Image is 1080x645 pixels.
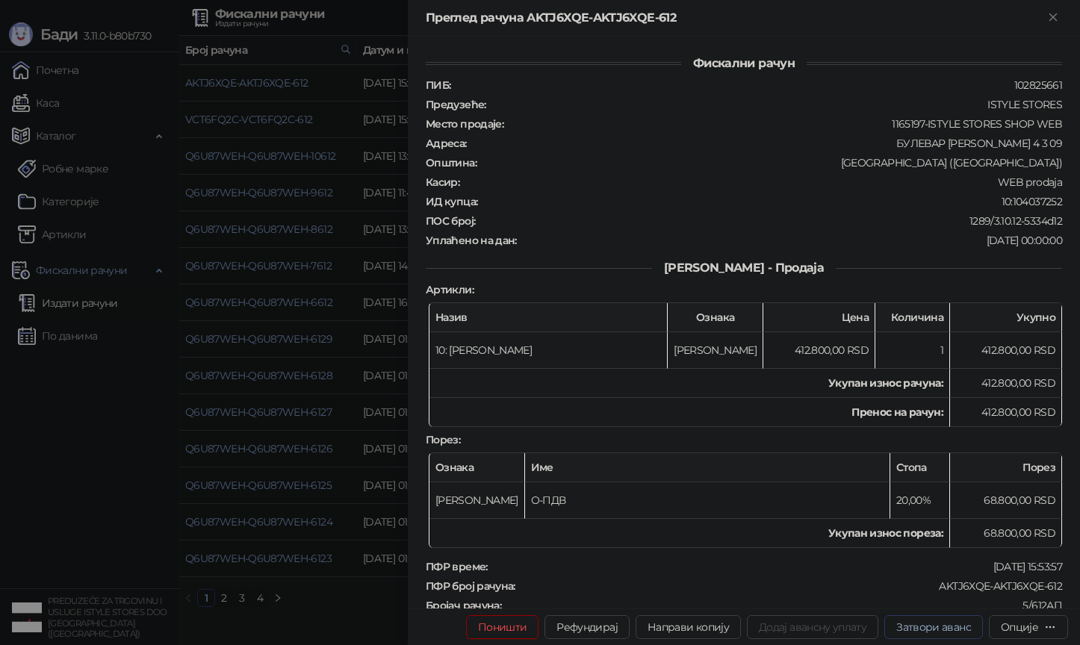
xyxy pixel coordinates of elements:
div: [DATE] 00:00:00 [518,234,1064,247]
td: 412.800,00 RSD [950,398,1062,427]
th: Име [525,453,890,482]
td: 10: [PERSON_NAME] [429,332,668,369]
span: Направи копију [648,620,729,634]
div: [GEOGRAPHIC_DATA] ([GEOGRAPHIC_DATA]) [478,156,1064,169]
strong: ПФР време : [426,560,488,573]
span: Фискални рачун [681,56,807,70]
strong: ИД купца : [426,195,477,208]
th: Количина [875,303,950,332]
strong: Предузеће : [426,98,486,111]
button: Опције [989,615,1068,639]
div: Преглед рачуна AKTJ6XQE-AKTJ6XQE-612 [426,9,1044,27]
td: О-ПДВ [525,482,890,519]
div: 5/612АП [503,599,1064,612]
button: Додај авансну уплату [747,615,878,639]
strong: Касир : [426,175,459,189]
strong: Порез : [426,433,460,446]
div: 1289/3.10.12-5334d12 [477,214,1064,228]
strong: ПФР број рачуна : [426,579,515,593]
strong: Укупан износ пореза: [828,526,943,540]
td: [PERSON_NAME] [668,332,763,369]
span: [PERSON_NAME] - Продаја [652,261,836,275]
strong: Артикли : [426,283,474,296]
button: Направи копију [636,615,741,639]
td: 68.800,00 RSD [950,482,1062,519]
div: 10:104037252 [479,195,1064,208]
strong: Општина : [426,156,477,169]
div: 1165197-ISTYLE STORES SHOP WEB [505,117,1064,131]
div: [DATE] 15:53:57 [489,560,1064,573]
strong: ПИБ : [426,78,450,92]
strong: Место продаје : [426,117,503,131]
td: [PERSON_NAME] [429,482,525,519]
div: Опције [1001,620,1038,634]
button: Рефундирај [544,615,630,639]
th: Назив [429,303,668,332]
td: 1 [875,332,950,369]
strong: ПОС број : [426,214,475,228]
td: 412.800,00 RSD [763,332,875,369]
td: 412.800,00 RSD [950,369,1062,398]
strong: Адреса : [426,137,467,150]
button: Close [1044,9,1062,27]
strong: Уплаћено на дан : [426,234,517,247]
div: WEB prodaja [461,175,1064,189]
strong: Бројач рачуна : [426,599,501,612]
th: Ознака [668,303,763,332]
button: Затвори аванс [884,615,983,639]
button: Поништи [466,615,539,639]
th: Порез [950,453,1062,482]
div: БУЛЕВАР [PERSON_NAME] 4 3 09 [468,137,1064,150]
th: Ознака [429,453,525,482]
th: Укупно [950,303,1062,332]
strong: Укупан износ рачуна : [828,376,943,390]
th: Цена [763,303,875,332]
th: Стопа [890,453,950,482]
td: 68.800,00 RSD [950,519,1062,548]
div: 102825661 [452,78,1064,92]
strong: Пренос на рачун : [851,405,943,419]
div: AKTJ6XQE-AKTJ6XQE-612 [517,579,1064,593]
td: 412.800,00 RSD [950,332,1062,369]
div: ISTYLE STORES [488,98,1064,111]
td: 20,00% [890,482,950,519]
